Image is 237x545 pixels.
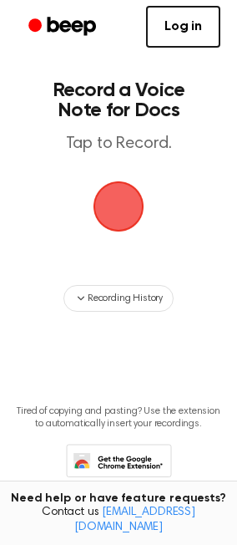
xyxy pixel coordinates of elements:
a: [EMAIL_ADDRESS][DOMAIN_NAME] [74,507,195,533]
img: Beep Logo [93,181,144,232]
a: Beep [17,11,111,43]
h1: Record a Voice Note for Docs [30,80,207,120]
span: Recording History [88,291,163,306]
button: Recording History [63,285,174,312]
span: Contact us [10,506,227,535]
p: Tap to Record. [30,134,207,155]
a: Log in [146,6,220,48]
p: Tired of copying and pasting? Use the extension to automatically insert your recordings. [13,405,224,430]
